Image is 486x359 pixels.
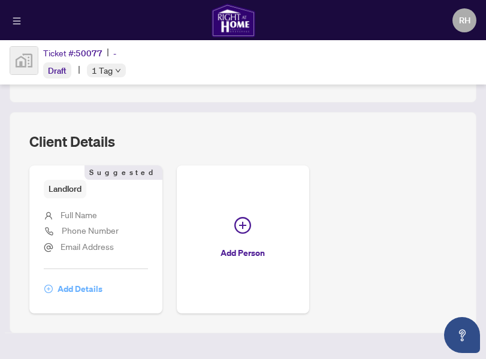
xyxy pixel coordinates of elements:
[234,217,251,234] span: plus-circle
[44,279,103,299] button: Add Details
[48,65,67,76] span: Draft
[221,243,265,263] span: Add Person
[212,4,255,37] img: logo
[61,209,97,220] span: Full Name
[84,165,162,180] span: Suggested
[61,241,114,252] span: Email Address
[113,47,116,60] span: -
[13,17,21,25] span: menu
[43,46,102,60] div: Ticket #:
[44,180,86,198] span: Landlord
[115,68,121,74] span: down
[29,132,115,151] h2: Client Details
[177,165,310,313] button: Add Person
[10,47,38,74] img: svg%3e
[459,14,470,27] span: RH
[76,48,102,59] span: 50077
[58,279,102,298] span: Add Details
[44,285,53,293] span: plus-circle
[444,317,480,353] button: Open asap
[92,64,113,77] span: 1 Tag
[62,225,119,236] span: Phone Number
